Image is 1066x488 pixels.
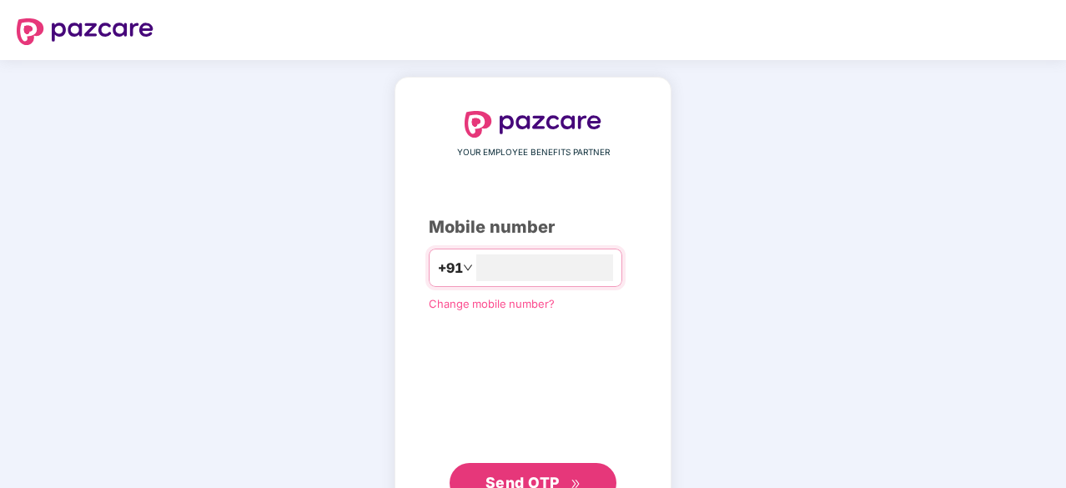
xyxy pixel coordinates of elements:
span: down [463,263,473,273]
img: logo [465,111,601,138]
a: Change mobile number? [429,297,555,310]
img: logo [17,18,153,45]
span: +91 [438,258,463,279]
span: YOUR EMPLOYEE BENEFITS PARTNER [457,146,610,159]
div: Mobile number [429,214,637,240]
